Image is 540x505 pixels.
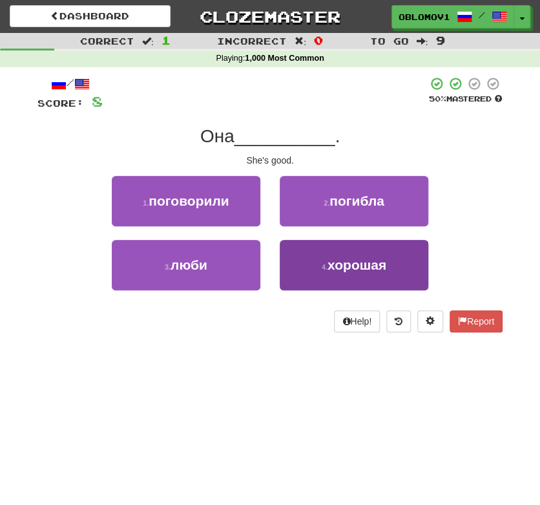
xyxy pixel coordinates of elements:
[399,11,450,23] span: oblomov18
[450,310,503,332] button: Report
[327,257,386,272] span: хорошая
[295,36,306,45] span: :
[329,193,384,208] span: погибла
[190,5,351,28] a: Clozemaster
[37,98,84,109] span: Score:
[37,154,503,167] div: She's good.
[112,176,260,226] button: 1.поговорили
[324,199,329,207] small: 2 .
[416,36,428,45] span: :
[280,240,428,290] button: 4.хорошая
[314,34,323,47] span: 0
[80,36,134,47] span: Correct
[10,5,171,27] a: Dashboard
[334,310,380,332] button: Help!
[92,93,103,109] span: 8
[217,36,287,47] span: Incorrect
[386,310,411,332] button: Round history (alt+y)
[143,199,149,207] small: 1 .
[142,36,154,45] span: :
[428,94,503,104] div: Mastered
[149,193,229,208] span: поговорили
[200,126,234,146] span: Она
[37,76,103,92] div: /
[429,94,446,103] span: 50 %
[391,5,514,28] a: oblomov18 /
[112,240,260,290] button: 3.люби
[161,34,171,47] span: 1
[171,257,207,272] span: люби
[435,34,444,47] span: 9
[245,54,324,63] strong: 1,000 Most Common
[165,263,171,271] small: 3 .
[280,176,428,226] button: 2.погибла
[335,126,340,146] span: .
[369,36,408,47] span: To go
[322,263,327,271] small: 4 .
[234,126,335,146] span: __________
[479,10,485,19] span: /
